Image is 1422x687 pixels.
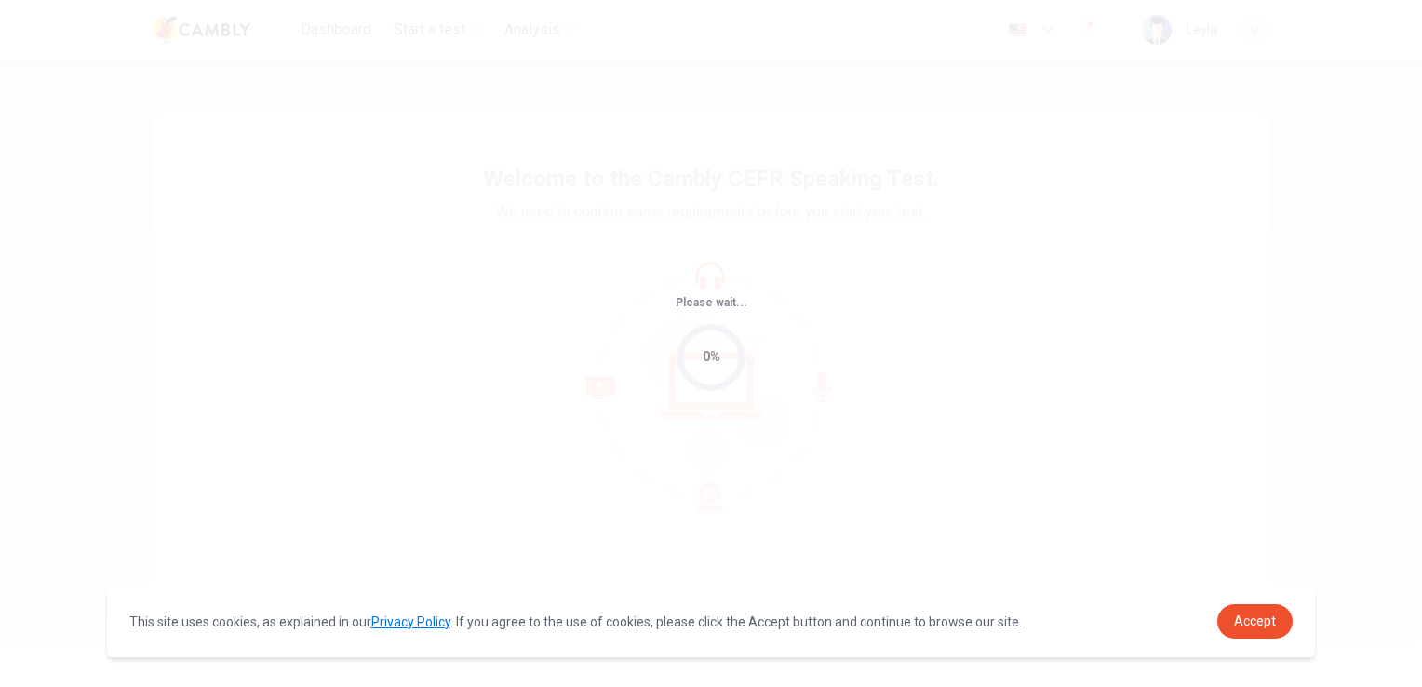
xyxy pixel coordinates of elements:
a: dismiss cookie message [1217,604,1293,639]
div: cookieconsent [107,586,1316,657]
span: Accept [1234,613,1276,628]
div: 0% [703,346,720,368]
span: Please wait... [676,296,747,309]
span: This site uses cookies, as explained in our . If you agree to the use of cookies, please click th... [129,614,1022,629]
a: Privacy Policy [371,614,450,629]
